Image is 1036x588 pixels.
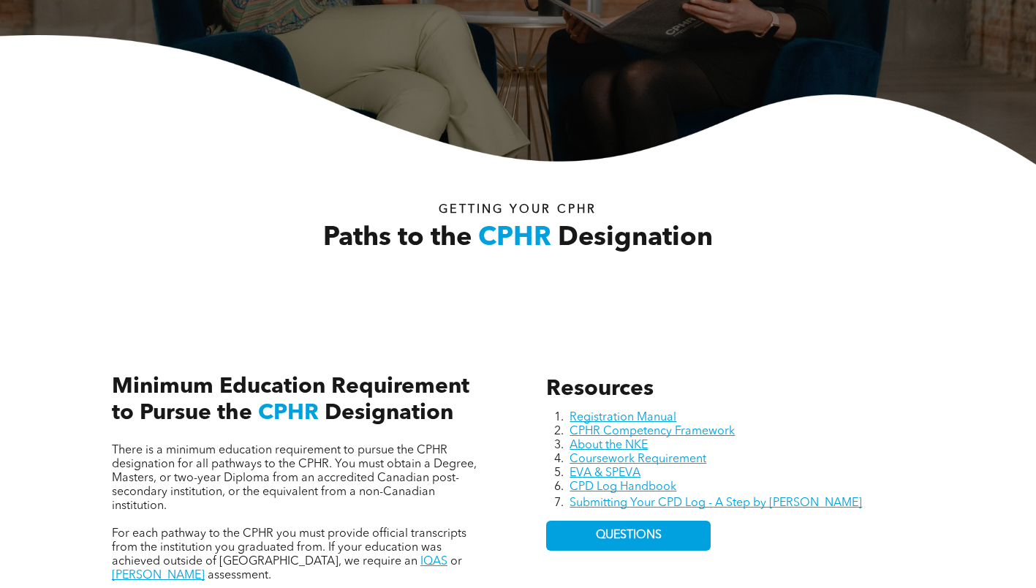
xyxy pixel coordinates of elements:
[570,412,676,423] a: Registration Manual
[478,225,551,252] span: CPHR
[439,204,597,216] span: Getting your Cphr
[558,225,713,252] span: Designation
[570,453,706,465] a: Coursework Requirement
[570,426,735,437] a: CPHR Competency Framework
[420,556,447,568] a: IQAS
[323,225,472,252] span: Paths to the
[258,402,319,424] span: CPHR
[450,556,462,568] span: or
[112,376,469,424] span: Minimum Education Requirement to Pursue the
[112,528,466,568] span: For each pathway to the CPHR you must provide official transcripts from the institution you gradu...
[570,497,862,509] a: Submitting Your CPD Log - A Step by [PERSON_NAME]
[596,529,662,543] span: QUESTIONS
[546,378,654,400] span: Resources
[208,570,271,581] span: assessment.
[325,402,453,424] span: Designation
[570,481,676,493] a: CPD Log Handbook
[546,521,711,551] a: QUESTIONS
[112,570,205,581] a: [PERSON_NAME]
[570,467,640,479] a: EVA & SPEVA
[570,440,648,451] a: About the NKE
[112,445,477,512] span: There is a minimum education requirement to pursue the CPHR designation for all pathways to the C...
